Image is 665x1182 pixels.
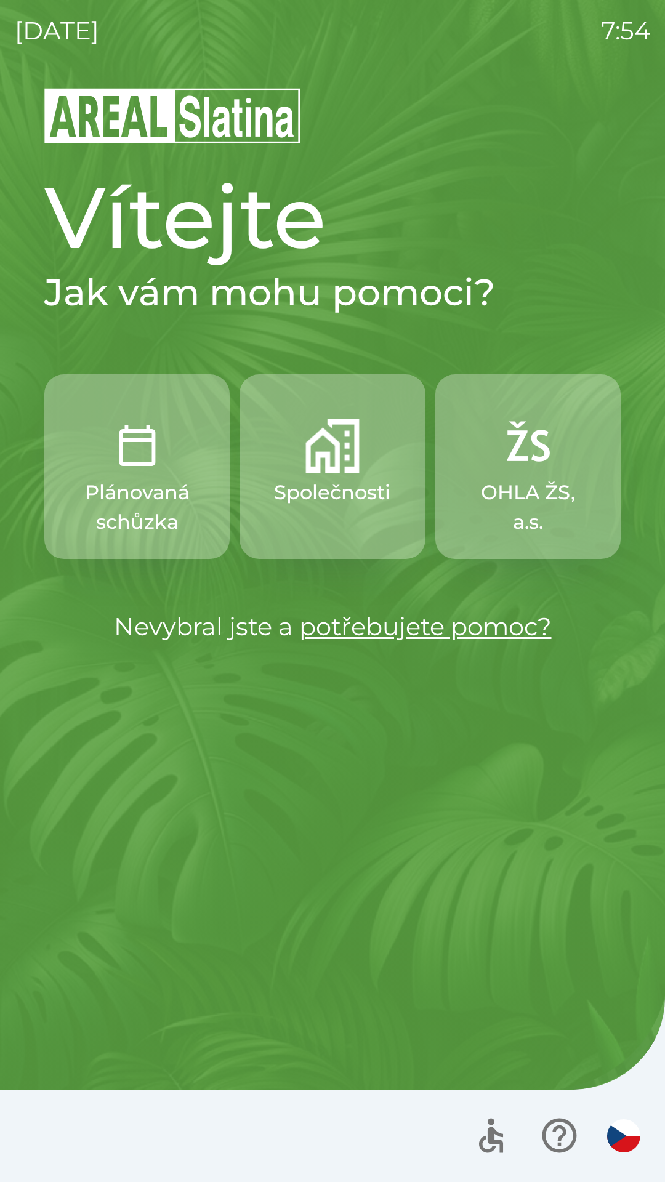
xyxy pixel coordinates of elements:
button: OHLA ŽS, a.s. [435,374,621,559]
img: Logo [44,86,621,145]
img: cs flag [607,1119,640,1152]
p: 7:54 [601,12,650,49]
p: Plánovaná schůzka [74,478,200,537]
p: [DATE] [15,12,99,49]
button: Společnosti [240,374,425,559]
h1: Vítejte [44,165,621,270]
a: potřebujete pomoc? [299,611,552,641]
h2: Jak vám mohu pomoci? [44,270,621,315]
p: Společnosti [274,478,390,507]
button: Plánovaná schůzka [44,374,230,559]
img: 9f72f9f4-8902-46ff-b4e6-bc4241ee3c12.png [501,419,555,473]
img: 0ea463ad-1074-4378-bee6-aa7a2f5b9440.png [110,419,164,473]
p: Nevybral jste a [44,608,621,645]
img: 58b4041c-2a13-40f9-aad2-b58ace873f8c.png [305,419,360,473]
p: OHLA ŽS, a.s. [465,478,591,537]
